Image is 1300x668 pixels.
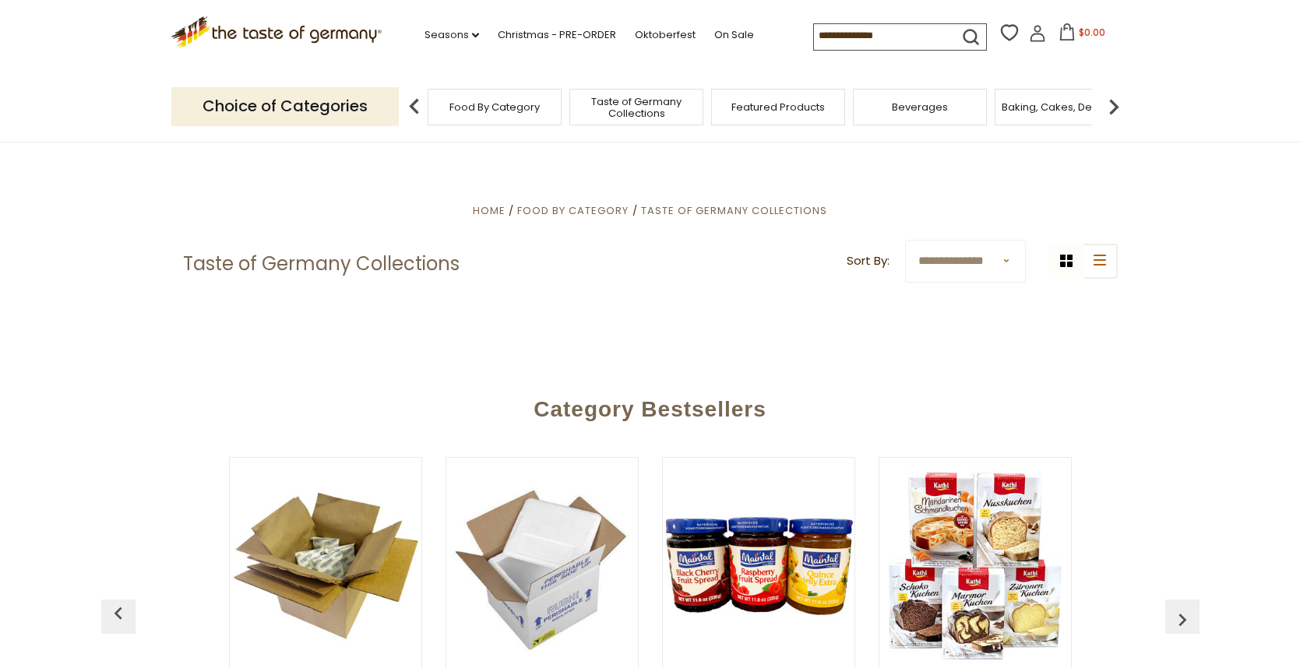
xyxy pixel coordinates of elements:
[1002,101,1122,113] a: Baking, Cakes, Desserts
[425,26,479,44] a: Seasons
[1079,26,1105,39] span: $0.00
[517,203,629,218] a: Food By Category
[183,252,460,276] h1: Taste of Germany Collections
[230,470,421,662] img: PERISHABLE Packaging
[635,26,696,44] a: Oktoberfest
[109,374,1192,438] div: Category Bestsellers
[446,470,638,662] img: The Taste of Germany Incremental Charge for Expedited Shipping of Perishable Products
[731,101,825,113] a: Featured Products
[473,203,506,218] a: Home
[1170,607,1195,632] img: previous arrow
[847,251,890,271] label: Sort By:
[106,601,131,626] img: previous arrow
[714,26,754,44] a: On Sale
[498,26,616,44] a: Christmas - PRE-ORDER
[399,91,430,122] img: previous arrow
[641,203,827,218] a: Taste of Germany Collections
[1049,23,1115,47] button: $0.00
[879,470,1071,662] img: Kathi German Baking Mix Kit Assortment, 5-pack, Free Shipping
[574,96,699,119] a: Taste of Germany Collections
[892,101,948,113] a: Beverages
[171,87,399,125] p: Choice of Categories
[449,101,540,113] a: Food By Category
[1098,91,1129,122] img: next arrow
[663,470,854,662] img: Maintal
